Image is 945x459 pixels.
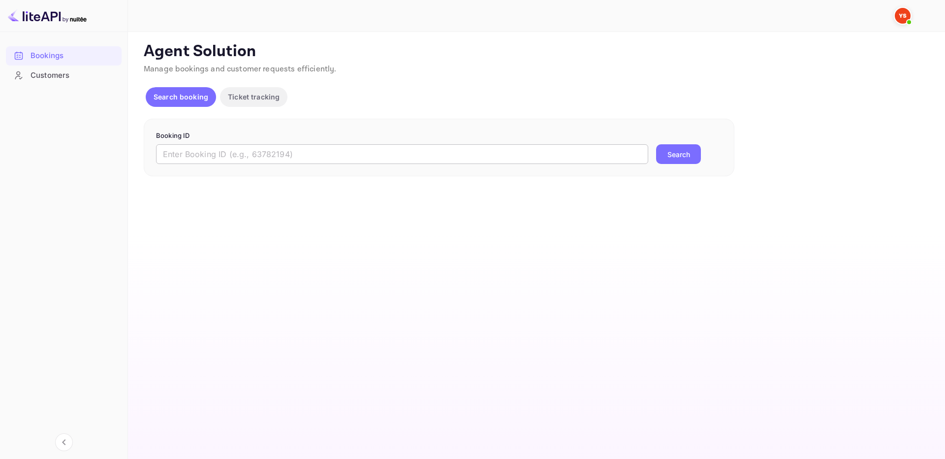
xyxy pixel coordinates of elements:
img: Yandex Support [895,8,911,24]
input: Enter Booking ID (e.g., 63782194) [156,144,648,164]
div: Customers [6,66,122,85]
p: Agent Solution [144,42,927,62]
p: Ticket tracking [228,92,280,102]
button: Collapse navigation [55,433,73,451]
div: Bookings [31,50,117,62]
a: Customers [6,66,122,84]
p: Booking ID [156,131,722,141]
p: Search booking [154,92,208,102]
button: Search [656,144,701,164]
a: Bookings [6,46,122,65]
div: Customers [31,70,117,81]
img: LiteAPI logo [8,8,87,24]
span: Manage bookings and customer requests efficiently. [144,64,337,74]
